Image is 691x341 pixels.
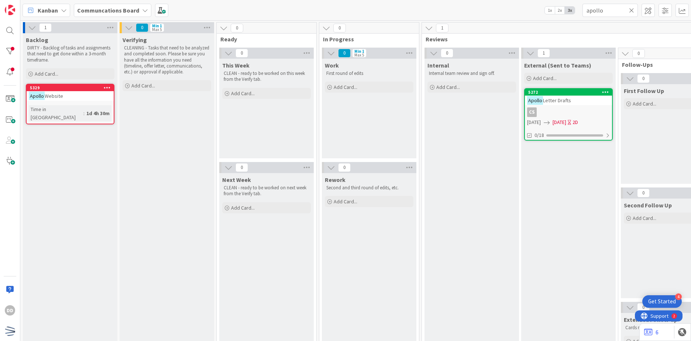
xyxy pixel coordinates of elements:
[637,74,650,83] span: 0
[323,35,410,43] span: In Progress
[27,45,113,63] p: DIRTY - Backlog of tasks and assignments that need to get done within a 3-month timeframe.
[325,62,339,69] span: Work
[123,36,147,44] span: Verifying
[29,105,83,121] div: Time in [GEOGRAPHIC_DATA]
[224,70,309,83] p: CLEAN - ready to be worked on this week from the Verify tab.
[537,49,550,58] span: 1
[436,24,448,32] span: 1
[525,89,612,105] div: 5272ApolloLetter Drafts
[624,201,672,209] span: Second Follow Up
[224,185,309,197] p: CLEAN - ready to be worked on next week from the Verify tab.
[16,1,34,10] span: Support
[5,5,15,15] img: Visit kanbanzone.com
[565,7,575,14] span: 3x
[222,62,250,69] span: This Week
[334,84,357,90] span: Add Card...
[231,204,255,211] span: Add Card...
[236,49,248,58] span: 0
[38,6,58,15] span: Kanban
[637,303,650,312] span: 0
[35,70,58,77] span: Add Card...
[441,49,453,58] span: 0
[436,84,460,90] span: Add Card...
[637,189,650,197] span: 0
[333,24,346,32] span: 0
[152,28,162,31] div: Max 5
[27,85,114,91] div: 5329
[525,107,612,117] div: CS
[45,93,63,99] span: Website
[534,131,544,139] span: 0/18
[524,62,591,69] span: External (Sent to Teams)
[152,24,162,28] div: Min 1
[675,293,682,300] div: 4
[624,87,664,94] span: First Follow Up
[632,49,645,58] span: 0
[326,70,412,76] p: First round of edits
[573,118,578,126] div: 2D
[38,3,40,9] div: 2
[77,7,139,14] b: Communcations Board
[533,75,557,82] span: Add Card...
[231,90,255,97] span: Add Card...
[555,7,565,14] span: 2x
[354,53,364,57] div: Max 5
[527,107,537,117] div: CS
[236,163,248,172] span: 0
[553,118,566,126] span: [DATE]
[334,198,357,205] span: Add Card...
[624,316,677,323] span: Extended Follow-up
[26,36,48,44] span: Backlog
[525,89,612,96] div: 5272
[222,176,251,183] span: Next Week
[545,7,555,14] span: 1x
[83,109,85,117] span: :
[429,70,515,76] p: Internal team review and sign off.
[5,326,15,336] img: avatar
[633,100,656,107] span: Add Card...
[136,23,148,32] span: 0
[582,4,638,17] input: Quick Filter...
[527,118,541,126] span: [DATE]
[124,45,210,75] p: CLEANING - Tasks that need to be analyzed and completed soon. Please be sure you have all the inf...
[543,97,571,104] span: Letter Drafts
[30,85,114,90] div: 5329
[354,49,364,53] div: Min 1
[326,185,412,191] p: Second and third round of edits, etc.
[633,215,656,221] span: Add Card...
[528,90,612,95] div: 5272
[338,163,351,172] span: 0
[338,49,351,58] span: 0
[39,23,52,32] span: 1
[642,295,682,308] div: Open Get Started checklist, remaining modules: 4
[527,96,543,104] mark: Apollo
[27,85,114,101] div: 5329ApolloWebsite
[325,176,345,183] span: Rework
[85,109,111,117] div: 1d 4h 30m
[220,35,307,43] span: Ready
[231,24,243,32] span: 0
[644,328,659,337] a: 6
[29,92,45,100] mark: Apollo
[5,305,15,316] div: DD
[131,82,155,89] span: Add Card...
[427,62,449,69] span: Internal
[648,298,676,305] div: Get Started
